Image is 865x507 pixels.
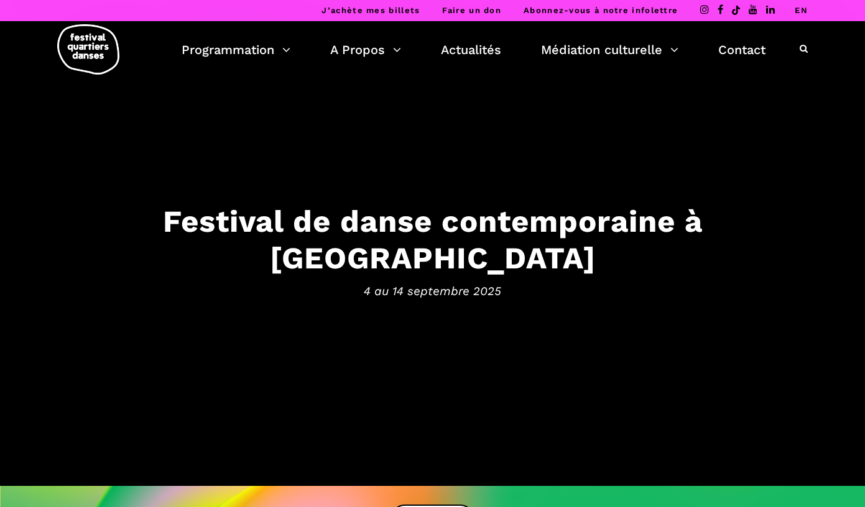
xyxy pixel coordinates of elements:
a: Faire un don [442,6,501,15]
a: Médiation culturelle [541,39,678,60]
img: logo-fqd-med [57,24,119,75]
h3: Festival de danse contemporaine à [GEOGRAPHIC_DATA] [47,203,818,276]
a: Contact [718,39,766,60]
a: Actualités [441,39,501,60]
a: Abonnez-vous à notre infolettre [524,6,678,15]
a: J’achète mes billets [321,6,420,15]
a: A Propos [330,39,401,60]
span: 4 au 14 septembre 2025 [47,282,818,301]
a: EN [795,6,808,15]
a: Programmation [182,39,290,60]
